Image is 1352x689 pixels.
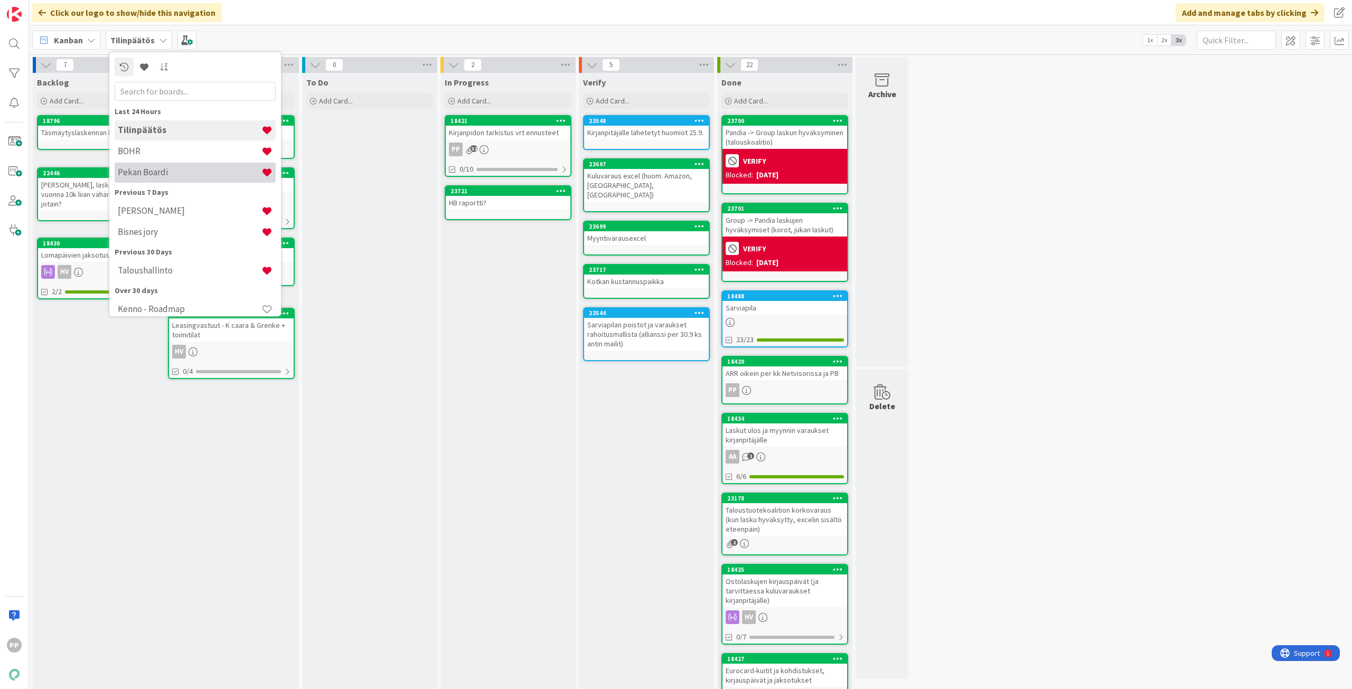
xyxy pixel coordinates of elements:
[722,664,847,687] div: Eurocard-kuitit ja kohdistukset, kirjauspäivät ja jaksotukset
[55,4,58,13] div: 1
[52,286,62,297] span: 2/2
[115,247,276,258] div: Previous 30 Days
[869,400,895,412] div: Delete
[589,309,709,317] div: 23544
[722,291,847,315] div: 18488Sarviapila
[722,610,847,624] div: HV
[722,450,847,464] div: AA
[584,159,709,202] div: 23697Kuluvaraus excel (huom. Amazon, [GEOGRAPHIC_DATA], [GEOGRAPHIC_DATA])
[722,503,847,536] div: Taloustuotekoalition korkovaraus (kun lasku hyväksytty, excelin sisältö eteenpäin)
[722,654,847,687] div: 18427Eurocard-kuitit ja kohdistukset, kirjauspäivät ja jaksotukset
[1171,35,1186,45] span: 3x
[742,610,756,624] div: HV
[1176,3,1325,22] div: Add and manage tabs by clicking
[446,116,570,126] div: 18421
[736,631,746,643] span: 0/7
[450,187,570,195] div: 23721
[169,309,294,342] div: 18918Leasingvastuut - K caara & Grenke + toimitilat
[445,77,489,88] span: In Progress
[446,126,570,139] div: Kirjanpidon tarkistus vrt ennusteet
[584,265,709,275] div: 23717
[726,257,753,268] div: Blocked:
[446,186,570,210] div: 23721HB raportti?
[584,308,709,351] div: 23544Sarviapilan poistot ja varaukset rahoitusmallista (allianssi per 30.9 ks antin mailit)
[722,204,847,237] div: 23701Group -> Pandia laskujen hyväksymiset (korot, jukan laskut)
[118,167,261,177] h4: Pekan Boardi
[118,265,261,276] h4: Taloushallinto
[721,77,741,88] span: Done
[584,318,709,351] div: Sarviapilan poistot ja varaukset rahoitusmallista (allianssi per 30.9 ks antin mailit)
[740,59,758,71] span: 22
[584,265,709,288] div: 23717Kotkan kustannuspaikka
[115,82,276,101] input: Search for boards...
[1197,31,1276,50] input: Quick Filter...
[727,117,847,125] div: 23700
[722,574,847,607] div: Ostolaskujen kirjauspäivät (ja tarvittaessa kuluvaraukset kirjanpitäjälle)
[38,168,163,178] div: 22446
[756,257,778,268] div: [DATE]
[743,157,766,165] b: VERIFY
[722,357,847,366] div: 18420
[722,423,847,447] div: Laskut ulos ja myynnin varaukset kirjanpitäjälle
[54,34,83,46] span: Kanban
[727,292,847,300] div: 18488
[727,205,847,212] div: 23701
[32,3,222,22] div: Click our logo to show/hide this navigation
[589,161,709,168] div: 23697
[584,275,709,288] div: Kotkan kustannuspaikka
[722,116,847,126] div: 23700
[118,205,261,216] h4: [PERSON_NAME]
[722,126,847,149] div: Pandia -> Group laskun hyväksyminen (talouskoalitio)
[583,77,606,88] span: Verify
[727,415,847,422] div: 18434
[118,125,261,135] h4: Tilinpäätös
[584,231,709,245] div: Myyntivarausexcel
[56,59,74,71] span: 7
[115,106,276,117] div: Last 24 Hours
[584,116,709,126] div: 23548
[584,169,709,202] div: Kuluvaraus excel (huom. Amazon, [GEOGRAPHIC_DATA], [GEOGRAPHIC_DATA])
[726,450,739,464] div: AA
[726,383,739,397] div: PP
[110,35,155,45] b: Tilinpäätös
[722,291,847,301] div: 18488
[722,204,847,213] div: 23701
[457,96,491,106] span: Add Card...
[584,308,709,318] div: 23544
[722,366,847,380] div: ARR oikein per kk Netvisorissa ja PB
[118,146,261,156] h4: BOHR
[722,414,847,447] div: 18434Laskut ulos ja myynnin varaukset kirjanpitäjälle
[7,667,22,682] img: avatar
[596,96,630,106] span: Add Card...
[747,452,754,459] span: 1
[722,565,847,607] div: 18425Ostolaskujen kirjauspäivät (ja tarvittaessa kuluvaraukset kirjanpitäjälle)
[1143,35,1157,45] span: 1x
[169,318,294,342] div: Leasingvastuut - K caara & Grenke + toimitilat
[727,495,847,502] div: 23178
[727,358,847,365] div: 18420
[38,239,163,262] div: 18430Lomapäivien jaksotus / täsmäytys
[325,59,343,71] span: 0
[727,655,847,663] div: 18427
[736,334,754,345] span: 23/23
[584,159,709,169] div: 23697
[43,169,163,177] div: 22446
[722,357,847,380] div: 18420ARR oikein per kk Netvisorissa ja PB
[464,59,482,71] span: 2
[446,143,570,156] div: PP
[183,366,193,377] span: 0/4
[118,226,261,237] h4: Bisnes jory
[734,96,768,106] span: Add Card...
[22,2,48,14] span: Support
[43,240,163,247] div: 18430
[602,59,620,71] span: 5
[589,117,709,125] div: 23548
[38,116,163,126] div: 18796
[38,248,163,262] div: Lomapäivien jaksotus / täsmäytys
[58,265,71,279] div: HV
[722,654,847,664] div: 18427
[38,178,163,211] div: [PERSON_NAME], laskutettu viime vuonna 10k liian vähän - tehdäänkö jotain?
[584,222,709,245] div: 23699Myyntivarausexcel
[319,96,353,106] span: Add Card...
[589,223,709,230] div: 23699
